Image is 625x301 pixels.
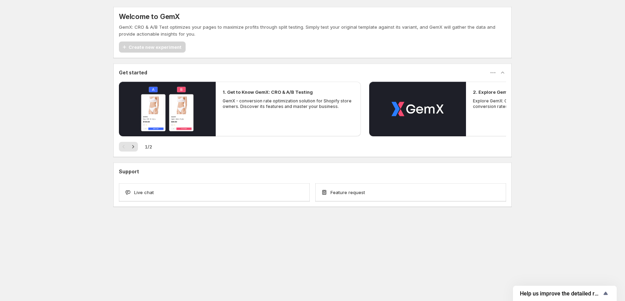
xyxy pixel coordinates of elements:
[330,189,365,196] span: Feature request
[119,12,180,21] h5: Welcome to GemX
[134,189,154,196] span: Live chat
[119,142,138,152] nav: Pagination
[223,89,313,95] h2: 1. Get to Know GemX: CRO & A/B Testing
[473,98,604,109] p: Explore GemX: CRO & A/B testing Use Cases to boost conversion rates and drive growth.
[473,89,580,95] h2: 2. Explore GemX: CRO & A/B Testing Use Cases
[223,98,354,109] p: GemX - conversion rate optimization solution for Shopify store owners. Discover its features and ...
[119,24,506,37] p: GemX: CRO & A/B Test optimizes your pages to maximize profits through split testing. Simply test ...
[119,69,147,76] h3: Get started
[119,82,216,136] button: Play video
[520,289,610,298] button: Show survey - Help us improve the detailed report for A/B campaigns
[145,143,152,150] span: 1 / 2
[119,168,139,175] h3: Support
[128,142,138,152] button: Next
[369,82,466,136] button: Play video
[520,290,601,297] span: Help us improve the detailed report for A/B campaigns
